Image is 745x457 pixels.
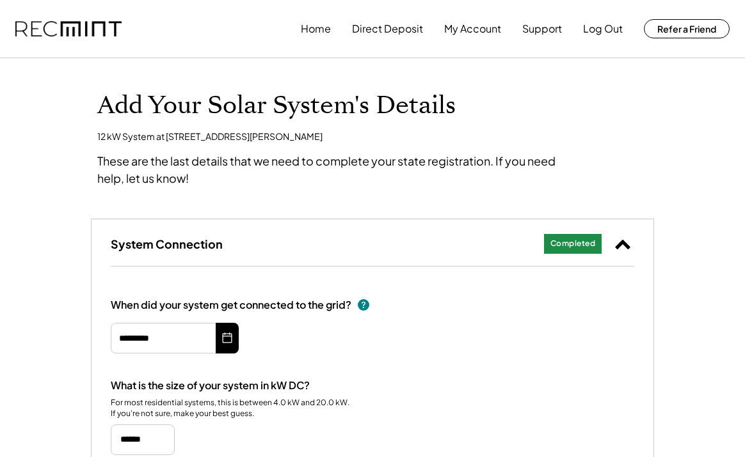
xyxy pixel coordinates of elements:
button: Home [301,16,331,42]
button: My Account [444,16,501,42]
div: What is the size of your system in kW DC? [111,379,310,392]
div: When did your system get connected to the grid? [111,298,351,312]
img: recmint-logotype%403x.png [15,21,122,37]
h3: System Connection [111,236,223,251]
button: Support [522,16,562,42]
div: Completed [550,238,596,249]
button: Log Out [583,16,623,42]
button: Refer a Friend [644,19,730,38]
div: 12 kW System at [STREET_ADDRESS][PERSON_NAME] [97,130,323,143]
div: These are the last details that we need to complete your state registration. If you need help, le... [97,152,577,187]
button: Direct Deposit [352,16,423,42]
h1: Add Your Solar System's Details [97,91,648,121]
div: For most residential systems, this is between 4.0 kW and 20.0 kW. If you're not sure, make your b... [111,398,351,419]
